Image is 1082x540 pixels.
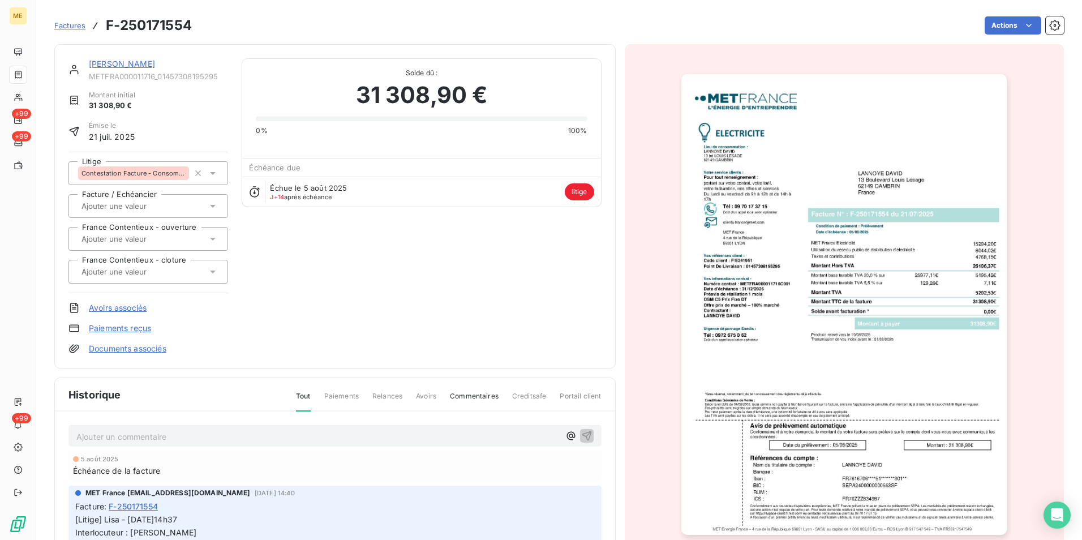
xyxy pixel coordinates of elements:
a: Avoirs associés [89,302,147,314]
span: [DATE] 14:40 [255,490,295,496]
a: [PERSON_NAME] [89,59,155,68]
span: 5 août 2025 [81,456,119,462]
span: +99 [12,413,31,423]
span: Échue le 5 août 2025 [270,183,347,192]
a: +99 [9,134,27,152]
button: Actions [985,16,1041,35]
span: Montant initial [89,90,135,100]
span: 100% [568,126,587,136]
span: Émise le [89,121,135,131]
span: Creditsafe [512,391,547,410]
span: Facture : [75,500,106,512]
span: F-250171554 [109,500,158,512]
div: Open Intercom Messenger [1044,502,1071,529]
img: invoice_thumbnail [681,74,1007,535]
input: Ajouter une valeur [80,201,194,211]
span: après échéance [270,194,332,200]
img: Logo LeanPay [9,515,27,533]
span: Avoirs [416,391,436,410]
span: Commentaires [450,391,499,410]
span: +99 [12,109,31,119]
div: ME [9,7,27,25]
span: Tout [296,391,311,412]
span: MET France [EMAIL_ADDRESS][DOMAIN_NAME] [85,488,250,498]
span: Échéance de la facture [73,465,160,477]
a: Documents associés [89,343,166,354]
span: 21 juil. 2025 [89,131,135,143]
span: Portail client [560,391,601,410]
span: J+14 [270,193,284,201]
span: litige [565,183,594,200]
span: +99 [12,131,31,142]
span: METFRA000011716_01457308195295 [89,72,228,81]
span: Paiements [324,391,359,410]
span: 31 308,90 € [89,100,135,112]
span: Solde dû : [256,68,587,78]
a: Factures [54,20,85,31]
span: 0% [256,126,267,136]
h3: F-250171554 [106,15,192,36]
span: Relances [372,391,402,410]
span: Échéance due [249,163,300,172]
span: Historique [68,387,121,402]
input: Ajouter une valeur [80,234,194,244]
span: 31 308,90 € [356,78,488,112]
span: Factures [54,21,85,30]
span: Contestation Facture - Consommation/Prix/tarif [81,170,186,177]
a: +99 [9,111,27,129]
a: Paiements reçus [89,323,151,334]
input: Ajouter une valeur [80,267,194,277]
